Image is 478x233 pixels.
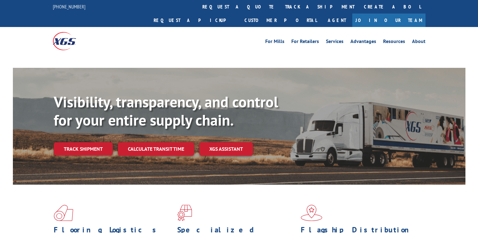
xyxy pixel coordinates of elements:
a: Advantages [350,39,376,46]
a: XGS ASSISTANT [199,142,253,156]
img: xgs-icon-total-supply-chain-intelligence-red [54,205,73,221]
a: [PHONE_NUMBER] [53,3,85,10]
a: Join Our Team [352,14,426,27]
a: For Retailers [291,39,319,46]
img: xgs-icon-focused-on-flooring-red [177,205,192,221]
a: Calculate transit time [118,142,194,156]
img: xgs-icon-flagship-distribution-model-red [301,205,322,221]
a: Request a pickup [149,14,240,27]
a: Agent [321,14,352,27]
b: Visibility, transparency, and control for your entire supply chain. [54,92,278,130]
a: Resources [383,39,405,46]
a: Services [326,39,343,46]
a: Track shipment [54,142,113,155]
a: About [412,39,426,46]
a: Customer Portal [240,14,321,27]
a: For Mills [265,39,284,46]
